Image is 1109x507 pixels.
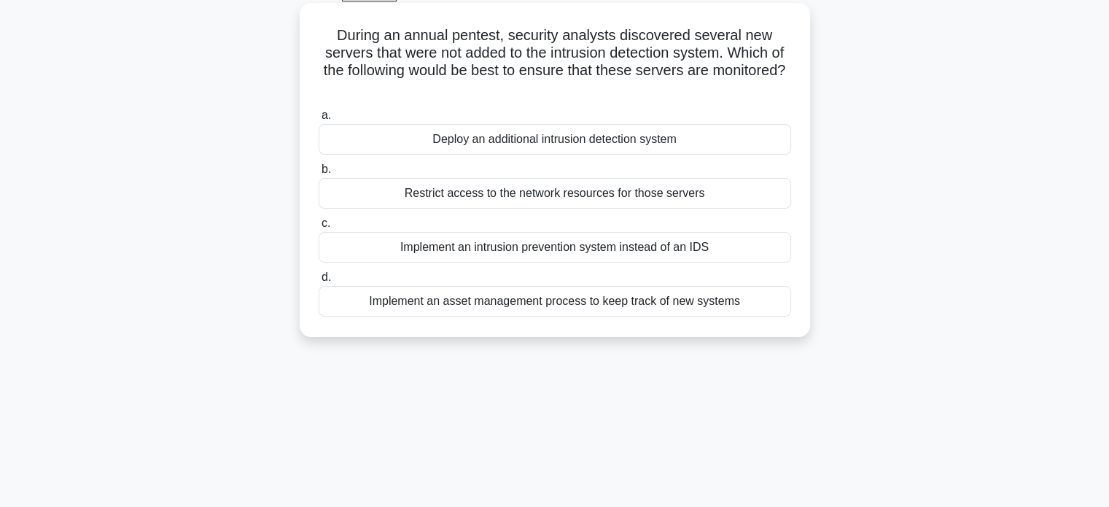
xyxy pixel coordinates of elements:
div: Restrict access to the network resources for those servers [319,178,791,209]
div: Implement an asset management process to keep track of new systems [319,286,791,317]
span: a. [322,109,331,121]
span: d. [322,271,331,283]
h5: During an annual pentest, security analysts discovered several new servers that were not added to... [317,26,793,98]
div: Deploy an additional intrusion detection system [319,124,791,155]
div: Implement an intrusion prevention system instead of an IDS [319,232,791,263]
span: c. [322,217,330,229]
span: b. [322,163,331,175]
